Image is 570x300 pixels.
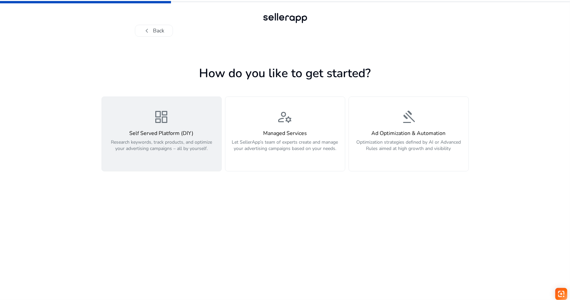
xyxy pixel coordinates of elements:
[102,97,222,171] button: dashboardSelf Served Platform (DIY)Research keywords, track products, and optimize your advertisi...
[106,139,217,159] p: Research keywords, track products, and optimize your advertising campaigns – all by yourself.
[349,97,469,171] button: gavelAd Optimization & AutomationOptimization strategies defined by AI or Advanced Rules aimed at...
[135,25,173,37] button: chevron_leftBack
[154,109,170,125] span: dashboard
[353,130,464,137] h4: Ad Optimization & Automation
[106,130,217,137] h4: Self Served Platform (DIY)
[277,109,293,125] span: manage_accounts
[401,109,417,125] span: gavel
[229,139,341,159] p: Let SellerApp’s team of experts create and manage your advertising campaigns based on your needs.
[229,130,341,137] h4: Managed Services
[225,97,345,171] button: manage_accountsManaged ServicesLet SellerApp’s team of experts create and manage your advertising...
[143,27,151,35] span: chevron_left
[353,139,464,159] p: Optimization strategies defined by AI or Advanced Rules aimed at high growth and visibility
[102,66,469,81] h1: How do you like to get started?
